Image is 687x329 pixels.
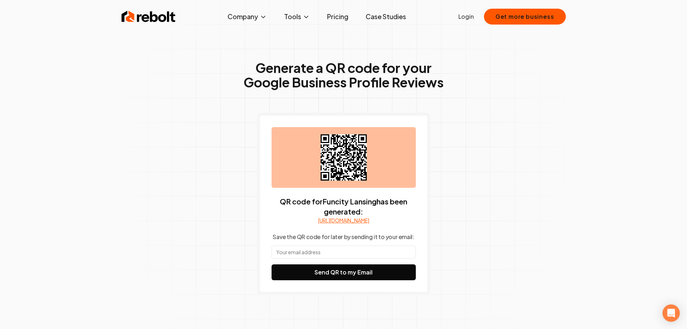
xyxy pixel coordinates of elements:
[272,196,416,217] p: QR code for Funcity Lansing has been generated:
[272,246,416,259] input: Your email address
[272,264,416,280] button: Send QR to my Email
[484,9,566,25] button: Get more business
[458,12,474,21] a: Login
[243,61,444,90] h1: Generate a QR code for your Google Business Profile Reviews
[122,9,176,24] img: Rebolt Logo
[222,9,273,24] button: Company
[278,9,316,24] button: Tools
[273,233,414,241] p: Save the QR code for later by sending it to your email:
[360,9,412,24] a: Case Studies
[662,304,680,322] div: Open Intercom Messenger
[318,217,369,224] a: [URL][DOMAIN_NAME]
[321,9,354,24] a: Pricing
